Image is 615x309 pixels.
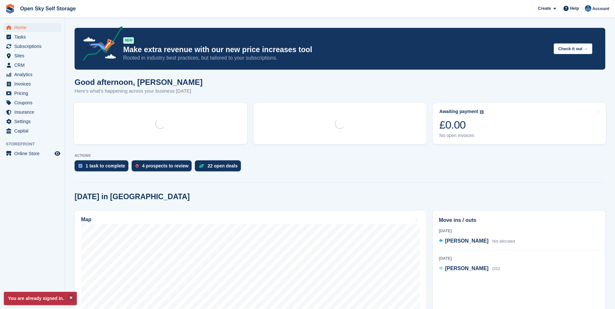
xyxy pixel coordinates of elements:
[14,32,53,41] span: Tasks
[14,149,53,158] span: Online Store
[5,4,15,14] img: stora-icon-8386f47178a22dfd0bd8f6a31ec36ba5ce8667c1dd55bd0f319d3a0aa187defe.svg
[77,26,123,63] img: price-adjustments-announcement-icon-8257ccfd72463d97f412b2fc003d46551f7dbcb40ab6d574587a9cd5c0d94...
[123,45,549,54] p: Make extra revenue with our new price increases tool
[78,164,82,168] img: task-75834270c22a3079a89374b754ae025e5fb1db73e45f91037f5363f120a921f8.svg
[3,149,61,158] a: menu
[3,23,61,32] a: menu
[439,237,515,246] a: [PERSON_NAME] Not allocated
[3,42,61,51] a: menu
[570,5,579,12] span: Help
[6,141,65,147] span: Storefront
[53,150,61,157] a: Preview store
[123,37,134,44] div: NEW
[4,292,77,305] p: You are already signed in.
[439,109,478,114] div: Awaiting payment
[3,32,61,41] a: menu
[492,239,515,244] span: Not allocated
[439,265,500,273] a: [PERSON_NAME] OS2
[14,79,53,88] span: Invoices
[14,51,53,60] span: Sites
[14,70,53,79] span: Analytics
[14,23,53,32] span: Home
[18,3,78,14] a: Open Sky Self Storage
[14,98,53,107] span: Coupons
[445,266,489,271] span: [PERSON_NAME]
[14,126,53,135] span: Capital
[199,164,204,168] img: deal-1b604bf984904fb50ccaf53a9ad4b4a5d6e5aea283cecdc64d6e3604feb123c2.svg
[3,117,61,126] a: menu
[439,118,484,132] div: £0.00
[132,160,195,175] a: 4 prospects to review
[538,5,551,12] span: Create
[195,160,244,175] a: 22 open deals
[142,163,188,168] div: 4 prospects to review
[3,98,61,107] a: menu
[439,228,599,234] div: [DATE]
[439,216,599,224] h2: Move ins / outs
[14,42,53,51] span: Subscriptions
[14,89,53,98] span: Pricing
[75,192,190,201] h2: [DATE] in [GEOGRAPHIC_DATA]
[592,6,609,12] span: Account
[585,5,591,12] img: Damon Boniface
[439,133,484,138] div: No open invoices
[3,126,61,135] a: menu
[3,79,61,88] a: menu
[75,160,132,175] a: 1 task to complete
[14,61,53,70] span: CRM
[136,164,139,168] img: prospect-51fa495bee0391a8d652442698ab0144808aea92771e9ea1ae160a38d050c398.svg
[445,238,489,244] span: [PERSON_NAME]
[3,70,61,79] a: menu
[123,54,549,62] p: Rooted in industry best practices, but tailored to your subscriptions.
[439,256,599,261] div: [DATE]
[14,108,53,117] span: Insurance
[3,51,61,60] a: menu
[3,108,61,117] a: menu
[554,43,592,54] button: Check it out →
[86,163,125,168] div: 1 task to complete
[207,163,238,168] div: 22 open deals
[81,217,91,223] h2: Map
[480,110,484,114] img: icon-info-grey-7440780725fd019a000dd9b08b2336e03edf1995a4989e88bcd33f0948082b44.svg
[3,89,61,98] a: menu
[75,87,203,95] p: Here's what's happening across your business [DATE]
[75,154,605,158] p: ACTIONS
[3,61,61,70] a: menu
[14,117,53,126] span: Settings
[492,267,500,271] span: OS2
[433,103,606,144] a: Awaiting payment £0.00 No open invoices
[75,78,203,86] h1: Good afternoon, [PERSON_NAME]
